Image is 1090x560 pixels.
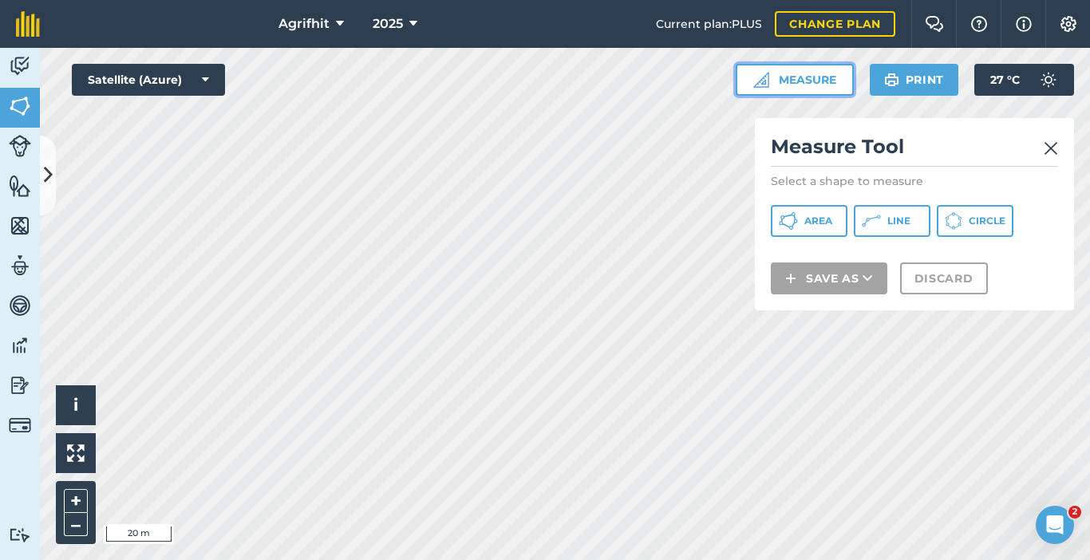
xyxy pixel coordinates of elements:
[775,11,895,37] a: Change plan
[854,205,930,237] button: Line
[970,16,989,32] img: A question mark icon
[884,70,899,89] img: svg+xml;base64,PHN2ZyB4bWxucz0iaHR0cDovL3d3dy53My5vcmcvMjAwMC9zdmciIHdpZHRoPSIxOSIgaGVpZ2h0PSIyNC...
[771,134,1058,167] h2: Measure Tool
[969,215,1005,227] span: Circle
[9,294,31,317] img: svg+xml;base64,PD94bWwgdmVyc2lvbj0iMS4wIiBlbmNvZGluZz0idXRmLTgiPz4KPCEtLSBHZW5lcmF0b3I6IEFkb2JlIE...
[73,395,78,415] span: i
[72,64,225,96] button: Satellite (Azure)
[753,72,769,88] img: Ruler icon
[9,214,31,238] img: svg+xml;base64,PHN2ZyB4bWxucz0iaHR0cDovL3d3dy53My5vcmcvMjAwMC9zdmciIHdpZHRoPSI1NiIgaGVpZ2h0PSI2MC...
[16,11,40,37] img: fieldmargin Logo
[67,444,85,462] img: Four arrows, one pointing top left, one top right, one bottom right and the last bottom left
[1016,14,1032,34] img: svg+xml;base64,PHN2ZyB4bWxucz0iaHR0cDovL3d3dy53My5vcmcvMjAwMC9zdmciIHdpZHRoPSIxNyIgaGVpZ2h0PSIxNy...
[1044,139,1058,158] img: svg+xml;base64,PHN2ZyB4bWxucz0iaHR0cDovL3d3dy53My5vcmcvMjAwMC9zdmciIHdpZHRoPSIyMiIgaGVpZ2h0PSIzMC...
[990,64,1020,96] span: 27 ° C
[1036,506,1074,544] iframe: Intercom live chat
[771,205,847,237] button: Area
[9,135,31,157] img: svg+xml;base64,PD94bWwgdmVyc2lvbj0iMS4wIiBlbmNvZGluZz0idXRmLTgiPz4KPCEtLSBHZW5lcmF0b3I6IEFkb2JlIE...
[64,489,88,513] button: +
[804,215,832,227] span: Area
[771,262,887,294] button: Save as
[1059,16,1078,32] img: A cog icon
[64,513,88,536] button: –
[9,373,31,397] img: svg+xml;base64,PD94bWwgdmVyc2lvbj0iMS4wIiBlbmNvZGluZz0idXRmLTgiPz4KPCEtLSBHZW5lcmF0b3I6IEFkb2JlIE...
[937,205,1013,237] button: Circle
[56,385,96,425] button: i
[656,15,762,33] span: Current plan : PLUS
[870,64,959,96] button: Print
[736,64,854,96] button: Measure
[9,414,31,436] img: svg+xml;base64,PD94bWwgdmVyc2lvbj0iMS4wIiBlbmNvZGluZz0idXRmLTgiPz4KPCEtLSBHZW5lcmF0b3I6IEFkb2JlIE...
[887,215,910,227] span: Line
[9,94,31,118] img: svg+xml;base64,PHN2ZyB4bWxucz0iaHR0cDovL3d3dy53My5vcmcvMjAwMC9zdmciIHdpZHRoPSI1NiIgaGVpZ2h0PSI2MC...
[974,64,1074,96] button: 27 °C
[9,527,31,542] img: svg+xml;base64,PD94bWwgdmVyc2lvbj0iMS4wIiBlbmNvZGluZz0idXRmLTgiPz4KPCEtLSBHZW5lcmF0b3I6IEFkb2JlIE...
[278,14,330,34] span: Agrifhit
[1068,506,1081,519] span: 2
[9,174,31,198] img: svg+xml;base64,PHN2ZyB4bWxucz0iaHR0cDovL3d3dy53My5vcmcvMjAwMC9zdmciIHdpZHRoPSI1NiIgaGVpZ2h0PSI2MC...
[9,333,31,357] img: svg+xml;base64,PD94bWwgdmVyc2lvbj0iMS4wIiBlbmNvZGluZz0idXRmLTgiPz4KPCEtLSBHZW5lcmF0b3I6IEFkb2JlIE...
[1033,64,1064,96] img: svg+xml;base64,PD94bWwgdmVyc2lvbj0iMS4wIiBlbmNvZGluZz0idXRmLTgiPz4KPCEtLSBHZW5lcmF0b3I6IEFkb2JlIE...
[373,14,403,34] span: 2025
[925,16,944,32] img: Two speech bubbles overlapping with the left bubble in the forefront
[9,54,31,78] img: svg+xml;base64,PD94bWwgdmVyc2lvbj0iMS4wIiBlbmNvZGluZz0idXRmLTgiPz4KPCEtLSBHZW5lcmF0b3I6IEFkb2JlIE...
[771,173,1058,189] p: Select a shape to measure
[785,269,796,288] img: svg+xml;base64,PHN2ZyB4bWxucz0iaHR0cDovL3d3dy53My5vcmcvMjAwMC9zdmciIHdpZHRoPSIxNCIgaGVpZ2h0PSIyNC...
[9,254,31,278] img: svg+xml;base64,PD94bWwgdmVyc2lvbj0iMS4wIiBlbmNvZGluZz0idXRmLTgiPz4KPCEtLSBHZW5lcmF0b3I6IEFkb2JlIE...
[900,262,988,294] button: Discard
